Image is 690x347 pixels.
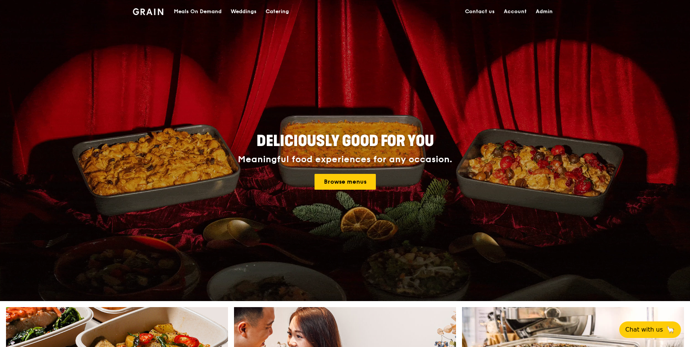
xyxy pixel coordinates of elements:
span: Deliciously good for you [257,132,434,150]
a: Admin [531,0,557,23]
img: Grain [133,8,163,15]
a: Account [499,0,531,23]
a: Catering [261,0,293,23]
button: Chat with us🦙 [619,321,681,338]
a: Weddings [226,0,261,23]
div: Weddings [231,0,257,23]
span: Chat with us [625,325,663,334]
a: Contact us [461,0,499,23]
div: Catering [266,0,289,23]
a: Browse menus [315,174,376,190]
span: 🦙 [666,325,675,334]
div: Meaningful food experiences for any occasion. [210,154,480,165]
div: Meals On Demand [174,0,222,23]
